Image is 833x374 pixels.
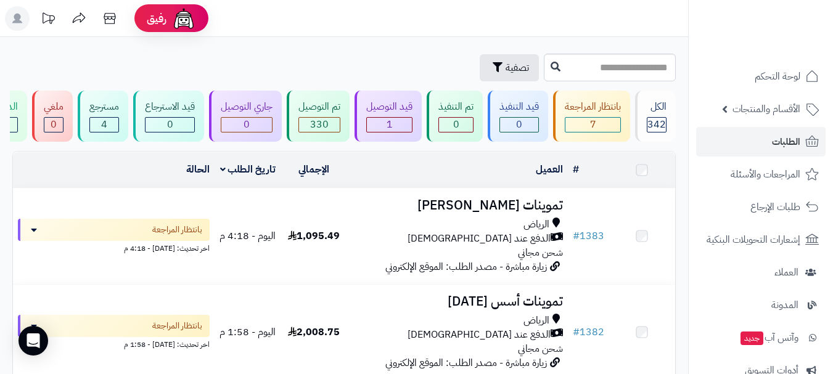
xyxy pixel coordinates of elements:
span: 330 [310,117,329,132]
span: زيارة مباشرة - مصدر الطلب: الموقع الإلكتروني [385,356,547,370]
a: الإجمالي [298,162,329,177]
button: تصفية [480,54,539,81]
span: 0 [453,117,459,132]
div: Open Intercom Messenger [18,326,48,356]
a: المراجعات والأسئلة [696,160,826,189]
span: جديد [741,331,763,345]
div: جاري التوصيل [221,100,273,114]
span: المدونة [771,296,798,314]
div: الكل [647,100,667,114]
div: 1 [367,118,412,132]
a: # [573,162,579,177]
span: اليوم - 4:18 م [220,229,276,243]
span: بانتظار المراجعة [152,224,202,236]
span: الطلبات [772,133,800,150]
div: قيد التوصيل [366,100,412,114]
a: وآتس آبجديد [696,323,826,352]
div: اخر تحديث: [DATE] - 1:58 م [18,337,210,350]
span: 2,008.75 [288,325,340,339]
span: اليوم - 1:58 م [220,325,276,339]
a: قيد الاسترجاع 0 [131,91,207,142]
a: المدونة [696,290,826,320]
div: قيد الاسترجاع [145,100,195,114]
a: العميل [536,162,563,177]
a: قيد التنفيذ 0 [485,91,551,142]
div: 0 [500,118,538,132]
div: 0 [146,118,194,132]
a: الطلبات [696,127,826,157]
div: بانتظار المراجعة [565,100,621,114]
div: 0 [44,118,63,132]
a: #1382 [573,325,604,339]
span: شحن مجاني [518,245,563,260]
div: 4 [90,118,118,132]
a: تم التوصيل 330 [284,91,352,142]
span: الدفع عند [DEMOGRAPHIC_DATA] [408,328,551,342]
span: إشعارات التحويلات البنكية [707,231,800,248]
a: الحالة [186,162,210,177]
span: بانتظار المراجعة [152,320,202,332]
img: ai-face.png [171,6,196,31]
span: 4 [101,117,107,132]
a: #1383 [573,229,604,243]
span: 0 [244,117,250,132]
span: # [573,325,580,339]
span: 0 [516,117,522,132]
span: 0 [51,117,57,132]
span: تصفية [506,60,529,75]
a: جاري التوصيل 0 [207,91,284,142]
span: رفيق [147,11,166,26]
span: لوحة التحكم [755,68,800,85]
a: طلبات الإرجاع [696,192,826,222]
a: تاريخ الطلب [220,162,276,177]
span: وآتس آب [739,329,798,346]
a: العملاء [696,258,826,287]
div: مسترجع [89,100,119,114]
span: الدفع عند [DEMOGRAPHIC_DATA] [408,232,551,246]
div: ملغي [44,100,64,114]
a: قيد التوصيل 1 [352,91,424,142]
div: 0 [221,118,272,132]
a: تم التنفيذ 0 [424,91,485,142]
div: اخر تحديث: [DATE] - 4:18 م [18,241,210,254]
span: العملاء [774,264,798,281]
div: تم التوصيل [298,100,340,114]
div: 0 [439,118,473,132]
div: 330 [299,118,340,132]
span: الأقسام والمنتجات [732,100,800,118]
span: 0 [167,117,173,132]
a: ملغي 0 [30,91,75,142]
div: قيد التنفيذ [499,100,539,114]
span: الرياض [523,217,549,232]
span: 7 [590,117,596,132]
span: شحن مجاني [518,341,563,356]
a: تحديثات المنصة [33,6,64,34]
a: مسترجع 4 [75,91,131,142]
span: زيارة مباشرة - مصدر الطلب: الموقع الإلكتروني [385,259,547,274]
span: المراجعات والأسئلة [731,166,800,183]
span: الرياض [523,314,549,328]
span: 1 [387,117,393,132]
span: # [573,229,580,243]
a: بانتظار المراجعة 7 [551,91,633,142]
span: طلبات الإرجاع [750,198,800,216]
h3: تموينات أسس [DATE] [352,295,563,309]
h3: تموينات [PERSON_NAME] [352,198,563,213]
div: تم التنفيذ [438,100,474,114]
div: 7 [565,118,620,132]
span: 1,095.49 [288,229,340,243]
a: لوحة التحكم [696,62,826,91]
a: إشعارات التحويلات البنكية [696,225,826,254]
span: 342 [647,117,666,132]
a: الكل342 [633,91,678,142]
